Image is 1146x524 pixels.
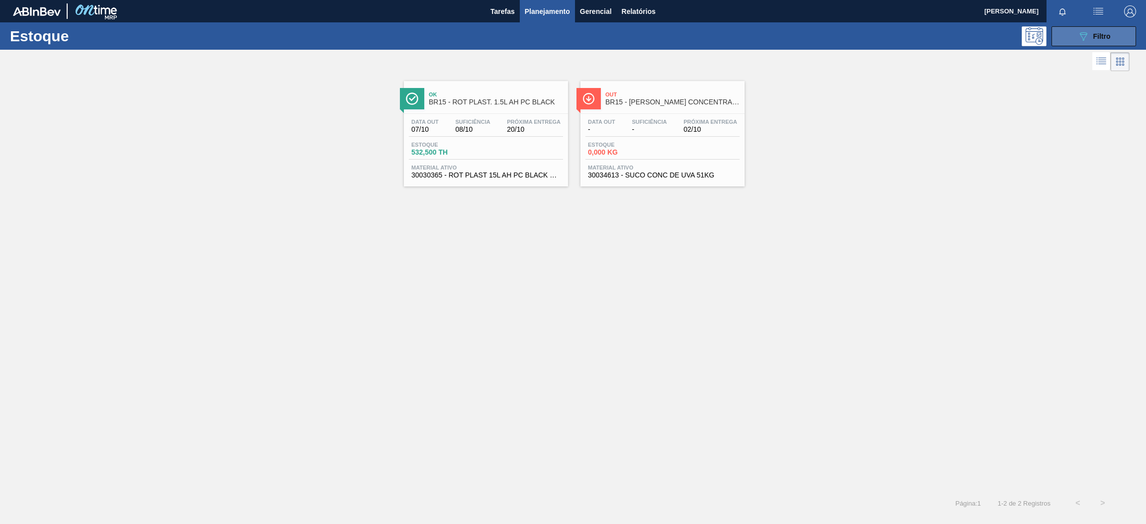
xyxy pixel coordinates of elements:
span: Suficiência [632,119,667,125]
span: Material ativo [588,165,737,171]
span: Estoque [411,142,481,148]
a: ÍconeOutBR15 - [PERSON_NAME] CONCENTRADOData out-Suficiência-Próxima Entrega02/10Estoque0,000 KGM... [573,74,750,186]
button: Notificações [1047,4,1078,18]
span: Filtro [1093,32,1111,40]
span: Data out [588,119,615,125]
button: < [1065,491,1090,516]
span: 02/10 [683,126,737,133]
img: userActions [1092,5,1104,17]
span: Estoque [588,142,658,148]
span: 30034613 - SUCO CONC DE UVA 51KG [588,172,737,179]
span: Página : 1 [955,500,981,507]
span: 08/10 [455,126,490,133]
div: Visão em Lista [1092,52,1111,71]
span: - [632,126,667,133]
span: Planejamento [525,5,570,17]
span: BR15 - ROT PLAST. 1.5L AH PC BLACK [429,98,563,106]
h1: Estoque [10,30,163,42]
span: Próxima Entrega [683,119,737,125]
span: Material ativo [411,165,561,171]
span: 07/10 [411,126,439,133]
img: Ícone [406,92,418,105]
img: Logout [1124,5,1136,17]
span: Tarefas [490,5,515,17]
span: Relatórios [622,5,656,17]
span: Data out [411,119,439,125]
span: 30030365 - ROT PLAST 15L AH PC BLACK NIV24 [411,172,561,179]
a: ÍconeOkBR15 - ROT PLAST. 1.5L AH PC BLACKData out07/10Suficiência08/10Próxima Entrega20/10Estoque... [396,74,573,186]
button: > [1090,491,1115,516]
div: Pogramando: nenhum usuário selecionado [1022,26,1047,46]
span: Gerencial [580,5,612,17]
span: Out [605,91,740,97]
span: 20/10 [507,126,561,133]
span: - [588,126,615,133]
img: Ícone [582,92,595,105]
img: TNhmsLtSVTkK8tSr43FrP2fwEKptu5GPRR3wAAAABJRU5ErkJggg== [13,7,61,16]
div: Visão em Cards [1111,52,1130,71]
button: Filtro [1051,26,1136,46]
span: 1 - 2 de 2 Registros [996,500,1050,507]
span: Suficiência [455,119,490,125]
span: Próxima Entrega [507,119,561,125]
span: Ok [429,91,563,97]
span: 0,000 KG [588,149,658,156]
span: BR15 - SUCO DE UVA CONCENTRADO [605,98,740,106]
span: 532,500 TH [411,149,481,156]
